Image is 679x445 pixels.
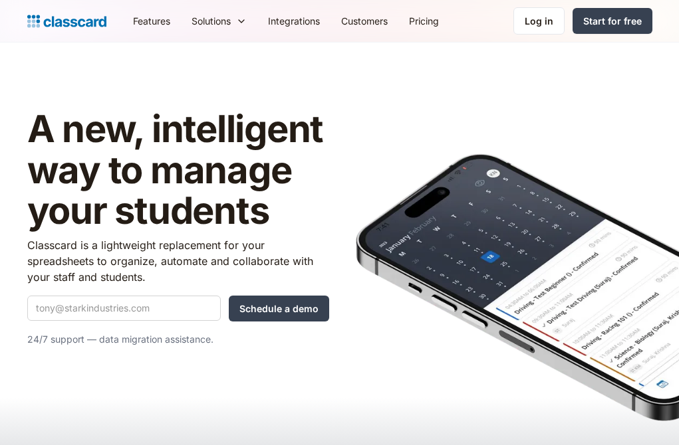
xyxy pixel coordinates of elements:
a: Log in [513,7,565,35]
a: Customers [331,6,398,36]
div: Start for free [583,14,642,28]
div: Solutions [192,14,231,28]
p: Classcard is a lightweight replacement for your spreadsheets to organize, automate and collaborat... [27,237,329,285]
a: Integrations [257,6,331,36]
h1: A new, intelligent way to manage your students [27,109,329,232]
a: Logo [27,12,106,31]
a: Pricing [398,6,450,36]
input: Schedule a demo [229,296,329,321]
div: Log in [525,14,553,28]
p: 24/7 support — data migration assistance. [27,331,329,347]
a: Features [122,6,181,36]
a: Start for free [573,8,652,34]
input: tony@starkindustries.com [27,296,221,321]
